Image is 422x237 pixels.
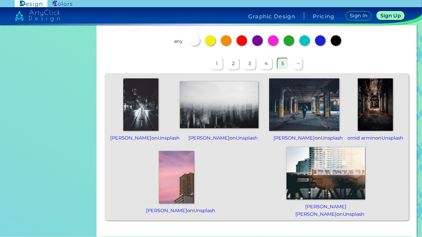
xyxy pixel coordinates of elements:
img: photo-1496849858694-9c2a93479df2 [287,147,365,199]
a: [PERSON_NAME] [146,208,187,213]
a: Unsplash [321,135,343,141]
img: photo-1559406041-c7d2b2e98690 [358,78,393,131]
p: 5 [277,58,289,70]
p: on [347,134,403,142]
img: photo-1542747527-122025b13094 [159,151,194,203]
p: any [172,35,184,47]
p: on [110,134,171,142]
h5: Sign In [351,13,367,18]
img: photo-1453989799106-bbad8d7b5191 [269,78,339,131]
h5: Sign Up [382,13,400,18]
p: on [146,207,207,214]
p: on [188,134,250,142]
a: Unsplash [236,135,258,141]
p: 2 [227,58,239,70]
p: 3 [244,58,256,70]
a: Unsplash [343,211,365,217]
p: 1 [211,58,223,70]
a: Pricing [313,14,335,19]
a: [PERSON_NAME] [PERSON_NAME] [295,204,347,217]
a: Sign Up [378,12,403,20]
a: Unsplash [158,135,180,141]
a: [PERSON_NAME] [188,135,230,141]
img: photo-1520531158340-44015069e78e [180,78,258,131]
a: Unsplash [193,208,215,213]
a: omid armin [347,135,375,141]
a: Sign In [347,11,371,20]
img: artyclick_design_logo_white_combined_path.svg [15,10,60,22]
a: [PERSON_NAME] [110,135,151,141]
a: [PERSON_NAME] [273,135,315,141]
p: on [295,203,357,218]
p: → [293,58,303,70]
h4: Graphic Design [248,14,295,19]
p: 4 [260,58,272,70]
a: Unsplash [381,135,403,141]
img: photo-1453413453658-27fec8f43f29 [123,78,158,131]
p: on [273,134,335,142]
img: ArtyClick Colors logo [53,1,72,7]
